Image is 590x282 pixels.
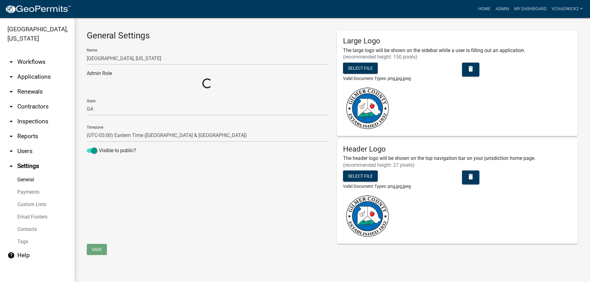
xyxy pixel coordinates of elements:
[7,148,15,155] i: arrow_drop_down
[493,3,512,15] a: Admin
[343,184,411,189] span: Valid Document Types: png,jpg,jpeg
[462,170,479,184] button: delete
[7,133,15,140] i: arrow_drop_down
[7,73,15,81] i: arrow_drop_down
[467,65,474,72] i: delete
[92,247,102,252] span: Save
[467,173,474,180] i: delete
[343,54,571,60] h6: (recommended height: 150 pixels)
[7,162,15,170] i: arrow_drop_up
[512,3,549,15] a: My Dashboard
[476,3,493,15] a: Home
[343,76,411,81] span: Valid Document Types: png,jpg,jpeg
[87,244,107,255] button: Save
[343,47,571,53] h6: The large logo will be shown on the sidebar while a user is filling out an application.
[343,162,571,168] h6: (recommended height: 27 pixels)
[343,195,390,238] img: jurisdiction header logo
[462,63,479,77] button: delete
[343,145,571,154] h5: Header Logo
[343,63,378,74] button: Select file
[7,103,15,110] i: arrow_drop_down
[87,30,328,41] h3: General Settings
[7,252,15,259] i: help
[87,147,136,154] label: Visible to public?
[343,155,571,161] h6: The header logo will be shown on the top navigation bar on your jurisdiction home page.
[7,88,15,95] i: arrow_drop_down
[549,3,585,15] a: VChadwick2
[343,170,378,182] button: Select file
[7,58,15,66] i: arrow_drop_down
[343,37,571,46] h5: Large Logo
[7,118,15,125] i: arrow_drop_down
[87,71,112,76] label: Admin Role
[343,87,390,130] img: jurisdiction logo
